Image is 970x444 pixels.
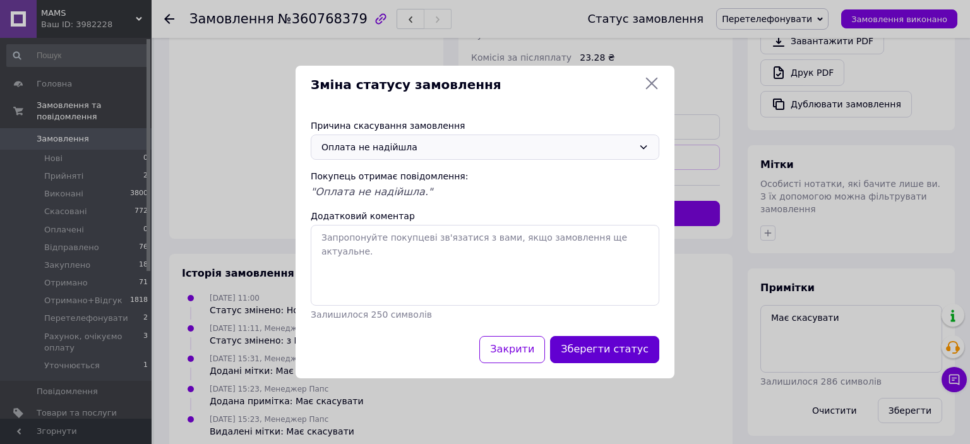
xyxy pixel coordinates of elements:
[550,336,659,363] button: Зберегти статус
[311,186,433,198] span: "Оплата не надійшла."
[479,336,545,363] button: Закрити
[311,211,415,221] label: Додатковий коментар
[311,309,432,320] span: Залишилося 250 символів
[311,119,659,132] div: Причина скасування замовлення
[311,170,659,183] div: Покупець отримає повідомлення:
[321,140,633,154] div: Оплата не надійшла
[311,76,639,94] span: Зміна статусу замовлення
